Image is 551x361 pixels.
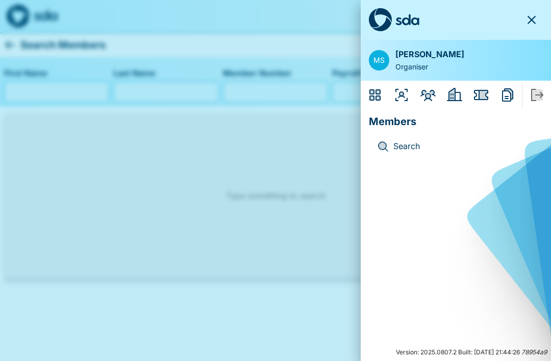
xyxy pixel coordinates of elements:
[363,83,387,107] button: Dashboard
[521,348,547,356] i: 78954a9
[416,83,440,107] button: Members
[377,140,393,153] div: Search
[524,83,549,107] button: Sign Out
[469,83,493,107] button: Issues
[361,344,551,361] div: Version: 2025.0807.2 Built: [DATE] 21:44:26
[369,109,543,130] p: Members
[369,50,389,70] a: MS
[395,48,464,61] p: [PERSON_NAME]
[369,134,543,159] div: SearchSearch
[369,8,419,32] img: sda-logo-full-dark.svg
[495,83,520,107] button: Reports
[442,83,467,107] button: Employers
[389,83,414,107] button: Organisers
[393,140,535,153] p: Search
[369,50,389,70] button: Open settings
[395,61,464,73] p: Organiser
